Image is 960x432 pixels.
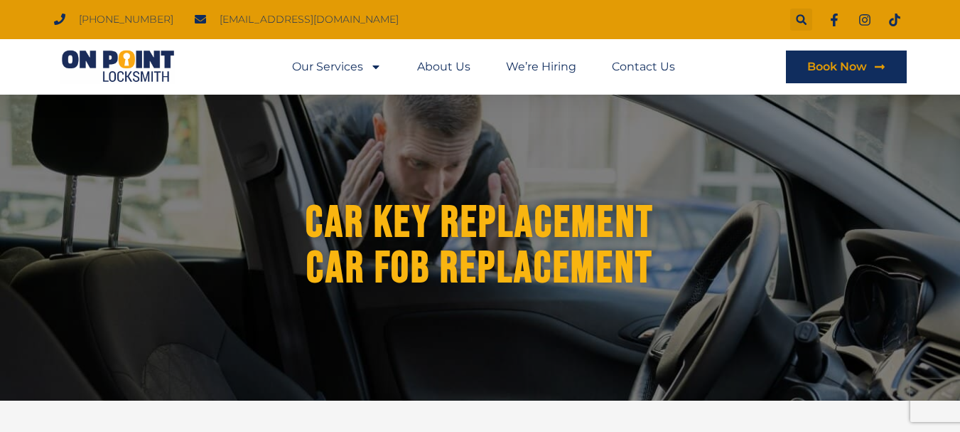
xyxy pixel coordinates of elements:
a: We’re Hiring [506,51,576,83]
span: [EMAIL_ADDRESS][DOMAIN_NAME] [216,10,399,29]
a: Contact Us [612,51,675,83]
a: Our Services [292,51,382,83]
nav: Menu [292,51,675,83]
h1: Car Key Replacement Car Fob Replacement [97,201,863,292]
a: Book Now [786,51,907,83]
div: Search [790,9,812,31]
a: About Us [417,51,470,83]
span: Book Now [807,61,867,73]
span: [PHONE_NUMBER] [75,10,173,29]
